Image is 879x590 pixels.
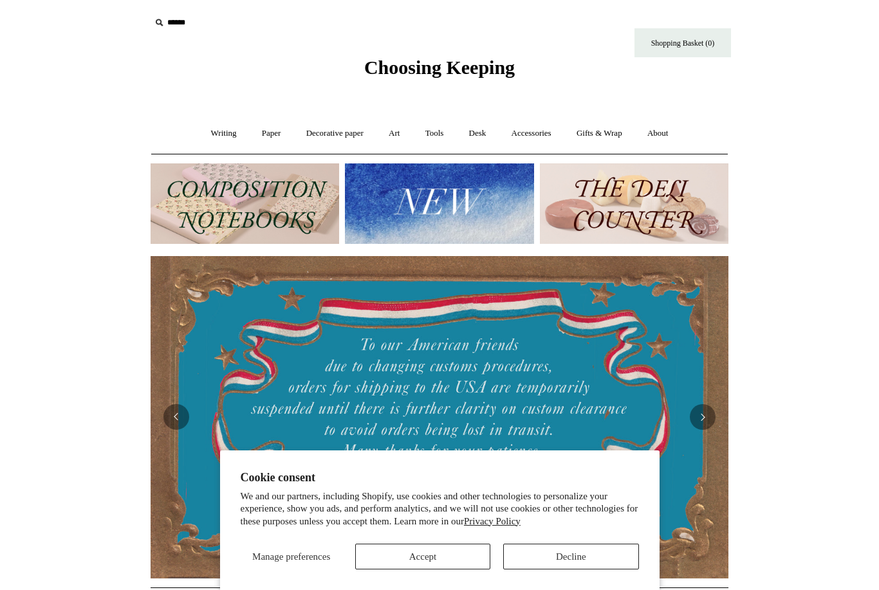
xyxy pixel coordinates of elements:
[636,116,680,151] a: About
[364,67,515,76] a: Choosing Keeping
[252,551,330,562] span: Manage preferences
[377,116,411,151] a: Art
[464,516,521,526] a: Privacy Policy
[503,544,638,569] button: Decline
[151,256,728,578] img: USA PSA .jpg__PID:33428022-6587-48b7-8b57-d7eefc91f15a
[414,116,456,151] a: Tools
[345,163,533,244] img: New.jpg__PID:f73bdf93-380a-4a35-bcfe-7823039498e1
[250,116,293,151] a: Paper
[241,544,342,569] button: Manage preferences
[690,404,716,430] button: Next
[151,163,339,244] img: 202302 Composition ledgers.jpg__PID:69722ee6-fa44-49dd-a067-31375e5d54ec
[163,404,189,430] button: Previous
[199,116,248,151] a: Writing
[540,163,728,244] img: The Deli Counter
[295,116,375,151] a: Decorative paper
[364,57,515,78] span: Choosing Keeping
[458,116,498,151] a: Desk
[241,471,639,484] h2: Cookie consent
[355,544,490,569] button: Accept
[565,116,634,151] a: Gifts & Wrap
[634,28,731,57] a: Shopping Basket (0)
[241,490,639,528] p: We and our partners, including Shopify, use cookies and other technologies to personalize your ex...
[500,116,563,151] a: Accessories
